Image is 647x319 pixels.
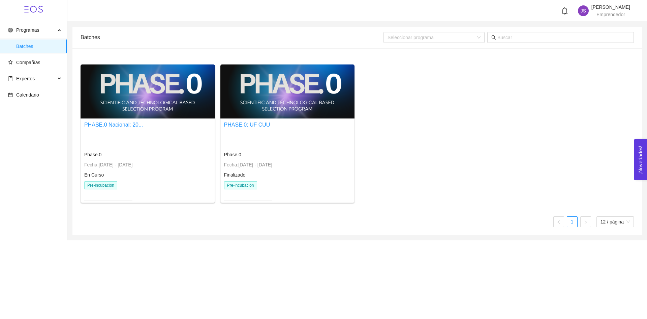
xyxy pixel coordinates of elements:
[16,60,40,65] span: Compañías
[84,152,101,157] span: Phase.0
[16,27,39,33] span: Programas
[81,28,383,47] div: Batches
[224,172,246,178] span: Finalizado
[567,217,577,227] a: 1
[491,35,496,40] span: search
[224,122,270,128] a: PHASE.0: UF CUU
[8,28,13,32] span: global
[84,181,117,189] span: Pre-incubación
[581,5,586,16] span: JS
[553,216,564,227] button: left
[634,139,647,180] button: Open Feedback Widget
[596,12,625,17] span: Emprendedor
[557,220,561,224] span: left
[224,152,241,157] span: Phase.0
[16,39,62,53] span: Batches
[553,216,564,227] li: Página anterior
[8,76,13,81] span: book
[224,181,257,189] span: Pre-incubación
[580,216,591,227] li: Página siguiente
[84,172,104,178] span: En Curso
[8,92,13,97] span: calendar
[591,4,630,10] span: [PERSON_NAME]
[16,76,35,81] span: Expertos
[561,7,568,15] span: bell
[584,220,588,224] span: right
[596,216,634,227] div: tamaño de página
[600,217,630,227] span: 12 / página
[84,122,143,128] a: PHASE.0 Nacional: 20...
[84,162,132,167] span: Fecha: [DATE] - [DATE]
[497,34,630,41] input: Buscar
[16,92,39,98] span: Calendario
[224,162,272,167] span: Fecha: [DATE] - [DATE]
[580,216,591,227] button: right
[8,60,13,65] span: star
